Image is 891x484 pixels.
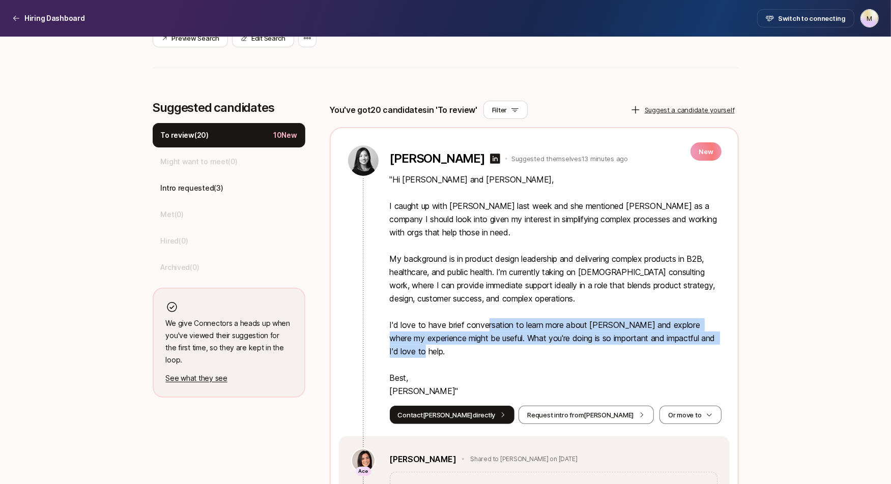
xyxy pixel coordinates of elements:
[330,103,477,116] p: You've got 20 candidates in 'To review'
[390,406,515,424] button: Contact[PERSON_NAME]directly
[273,129,297,141] p: 10 New
[161,156,238,168] p: Might want to meet ( 0 )
[470,455,577,464] p: Shared to [PERSON_NAME] on [DATE]
[161,182,223,194] p: Intro requested ( 3 )
[153,29,228,47] button: Preview Search
[659,406,721,424] button: Or move to
[348,145,379,176] img: a6da1878_b95e_422e_bba6_ac01d30c5b5f.jpg
[691,142,721,161] p: New
[161,208,184,221] p: Met ( 0 )
[390,152,485,166] p: [PERSON_NAME]
[519,406,654,424] button: Request intro from[PERSON_NAME]
[166,372,292,384] p: See what they see
[161,235,188,247] p: Hired ( 0 )
[166,317,292,366] p: We give Connectors a heads up when you've viewed their suggestion for the first time, so they are...
[645,105,735,115] p: Suggest a candidate yourself
[390,173,722,398] p: " Hi [PERSON_NAME] and [PERSON_NAME], I caught up with [PERSON_NAME] last week and she mentioned ...
[511,154,628,164] p: Suggested themselves 13 minutes ago
[390,452,456,466] a: [PERSON_NAME]
[24,12,85,24] p: Hiring Dashboard
[352,449,375,472] img: 71d7b91d_d7cb_43b4_a7ea_a9b2f2cc6e03.jpg
[757,9,854,27] button: Switch to connecting
[867,12,873,24] p: M
[161,261,199,274] p: Archived ( 0 )
[359,467,368,476] p: Ace
[483,101,528,119] button: Filter
[153,101,305,115] p: Suggested candidates
[860,9,879,27] button: M
[232,29,294,47] button: Edit Search
[778,13,846,23] span: Switch to connecting
[161,129,209,141] p: To review ( 20 )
